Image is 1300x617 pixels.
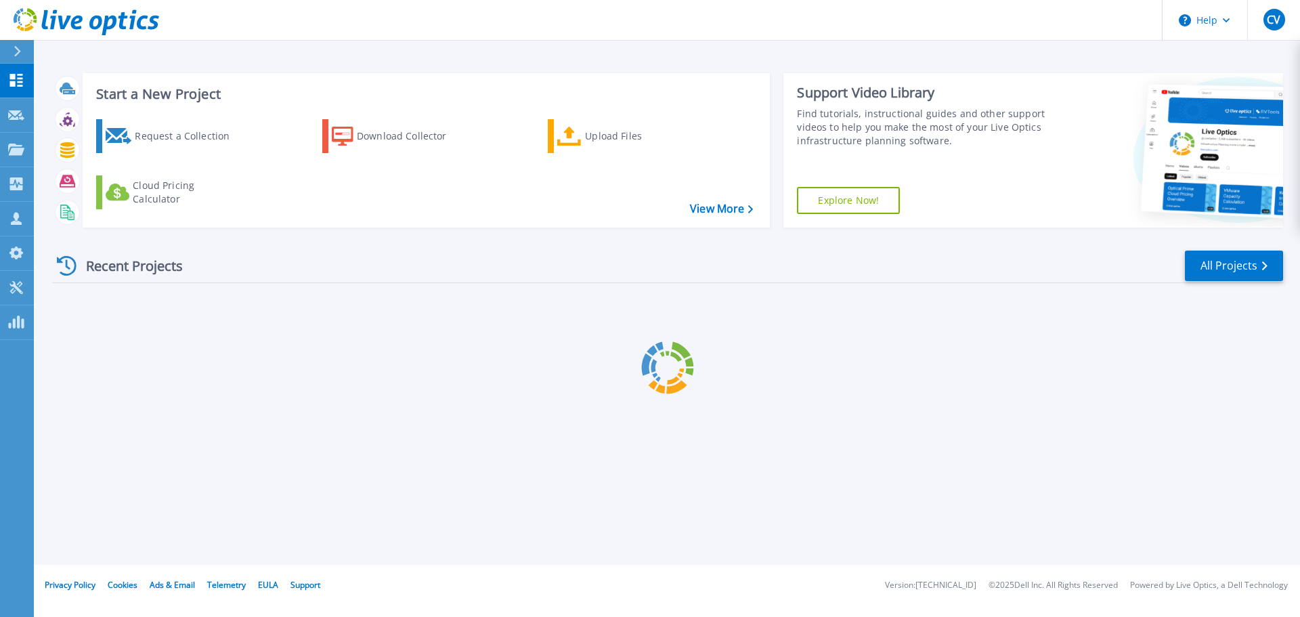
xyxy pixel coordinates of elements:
div: Upload Files [585,123,693,150]
li: © 2025 Dell Inc. All Rights Reserved [989,581,1118,590]
div: Request a Collection [135,123,243,150]
a: Download Collector [322,119,473,153]
a: Request a Collection [96,119,247,153]
div: Recent Projects [52,249,201,282]
a: Support [290,579,320,591]
li: Powered by Live Optics, a Dell Technology [1130,581,1288,590]
a: Upload Files [548,119,699,153]
h3: Start a New Project [96,87,753,102]
a: View More [690,203,753,215]
a: Explore Now! [797,187,900,214]
a: Telemetry [207,579,246,591]
a: Cookies [108,579,137,591]
a: Ads & Email [150,579,195,591]
a: EULA [258,579,278,591]
span: CV [1267,14,1280,25]
a: All Projects [1185,251,1283,281]
div: Download Collector [357,123,465,150]
div: Cloud Pricing Calculator [133,179,241,206]
div: Support Video Library [797,84,1052,102]
a: Cloud Pricing Calculator [96,175,247,209]
div: Find tutorials, instructional guides and other support videos to help you make the most of your L... [797,107,1052,148]
a: Privacy Policy [45,579,95,591]
li: Version: [TECHNICAL_ID] [885,581,976,590]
